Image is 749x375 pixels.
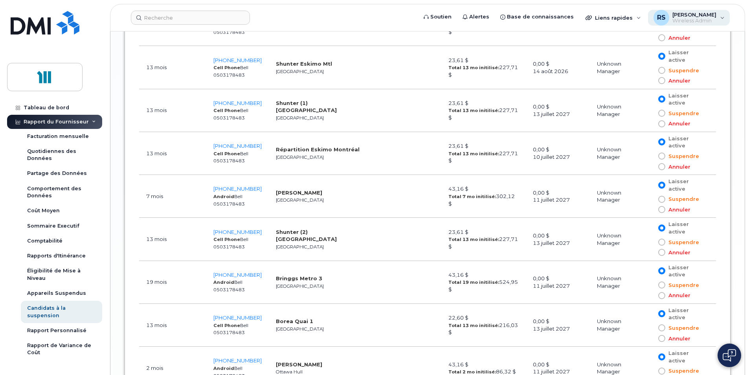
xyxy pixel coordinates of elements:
strong: Cell Phone [213,108,240,113]
strong: Bringgs Metro 3 [276,275,322,281]
td: Unknown Manager [590,218,651,261]
a: [PHONE_NUMBER] [213,186,262,192]
span: Laisser active [665,349,706,364]
strong: Android [213,366,234,371]
strong: Total 19 mo initilisé: [448,279,499,285]
small: Ottawa Hull [276,369,303,375]
small: [GEOGRAPHIC_DATA] [276,244,324,250]
strong: Total 13 mo initilisé: [448,151,499,156]
div: 11 juillet 2027 [533,282,583,290]
td: 13 mois [139,218,206,261]
small: Bell 0503178483 [213,65,248,78]
span: Laisser active [665,307,706,321]
span: Laisser active [665,264,706,278]
small: [GEOGRAPHIC_DATA] [276,69,324,74]
td: 13 mois [139,304,206,347]
span: Laisser active [665,178,706,192]
td: 13 mois [139,132,206,175]
strong: Cell Phone [213,323,240,328]
div: 11 juillet 2027 [533,196,583,204]
td: 0,00 $ [526,89,590,132]
td: Unknown Manager [590,132,651,175]
td: 13 mois [139,46,206,89]
img: Open chat [723,349,736,362]
span: [PHONE_NUMBER] [213,272,262,278]
span: Suspendre [665,195,699,203]
a: [PHONE_NUMBER] [213,314,262,321]
div: Liens rapides [580,10,646,26]
td: 22,60 $ 216,03 $ [441,304,526,347]
span: Base de connaissances [507,13,574,21]
strong: Total 13 mo initilisé: [448,323,499,328]
span: Alertes [469,13,489,21]
td: 23,61 $ 227,71 $ [441,89,526,132]
strong: Shunter (1) [GEOGRAPHIC_DATA] [276,100,337,114]
strong: Shunter Eskimo Mtl [276,61,332,67]
a: Alertes [457,9,495,25]
div: Rémy, Serge [648,10,730,26]
strong: Android [213,194,234,199]
span: Suspendre [665,239,699,246]
span: [PERSON_NAME] [672,11,716,18]
td: Unknown Manager [590,89,651,132]
span: Suspendre [665,324,699,332]
td: 0,00 $ [526,46,590,89]
a: [PHONE_NUMBER] [213,57,262,63]
span: Annuler [665,77,690,85]
a: Soutien [418,9,457,25]
small: Bell 0503178483 [213,22,245,35]
td: Unknown Manager [590,46,651,89]
strong: [PERSON_NAME] [276,189,322,196]
strong: Cell Phone [213,65,240,70]
small: Bell 0503178483 [213,151,248,164]
a: [PHONE_NUMBER] [213,229,262,235]
span: Laisser active [665,92,706,107]
span: Suspendre [665,67,699,74]
td: 0,00 $ [526,261,590,304]
small: Bell 0503178483 [213,279,245,292]
td: 23,61 $ 227,71 $ [441,218,526,261]
strong: Cell Phone [213,151,240,156]
div: 10 juillet 2027 [533,153,583,161]
span: Annuler [665,249,690,256]
strong: Total 13 mo initilisé: [448,108,499,113]
span: Annuler [665,163,690,171]
td: 7 mois [139,175,206,218]
span: Laisser active [665,135,706,149]
td: 23,61 $ 227,71 $ [441,132,526,175]
small: [GEOGRAPHIC_DATA] [276,326,324,332]
input: Recherche [131,11,250,25]
span: Suspendre [665,367,699,375]
td: Unknown Manager [590,175,651,218]
small: Bell 0503178483 [213,237,248,250]
span: Annuler [665,335,690,342]
strong: Total 13 mo initilisé: [448,65,499,70]
span: Suspendre [665,110,699,117]
span: Annuler [665,120,690,127]
td: 0,00 $ [526,304,590,347]
a: [PHONE_NUMBER] [213,100,262,106]
div: 13 juillet 2027 [533,325,583,333]
span: Soutien [430,13,452,21]
td: 19 mois [139,261,206,304]
strong: Total 13 mo initilisé: [448,237,499,242]
strong: Shunter (2) [GEOGRAPHIC_DATA] [276,229,337,243]
td: 23,61 $ 227,71 $ [441,46,526,89]
td: 43,16 $ 302,12 $ [441,175,526,218]
td: 0,00 $ [526,175,590,218]
div: 14 août 2026 [533,68,583,75]
a: [PHONE_NUMBER] [213,357,262,364]
small: [GEOGRAPHIC_DATA] [276,197,324,203]
td: 0,00 $ [526,218,590,261]
a: [PHONE_NUMBER] [213,143,262,149]
td: 0,00 $ [526,132,590,175]
span: Suspendre [665,281,699,289]
strong: Total 7 mo initilisé: [448,194,496,199]
span: Liens rapides [595,15,633,21]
